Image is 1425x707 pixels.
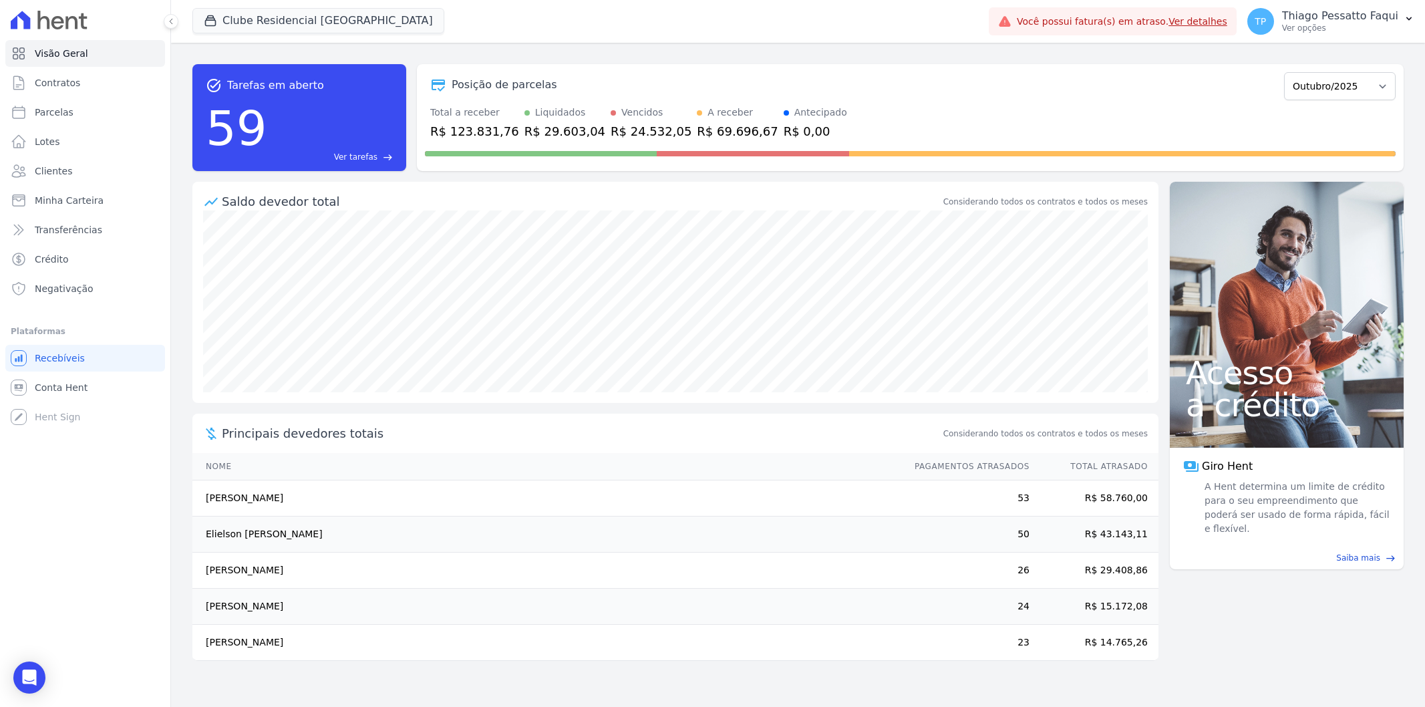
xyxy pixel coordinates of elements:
span: Visão Geral [35,47,88,60]
td: R$ 14.765,26 [1030,625,1158,661]
th: Total Atrasado [1030,453,1158,480]
div: Saldo devedor total [222,192,941,210]
span: Lotes [35,135,60,148]
span: Acesso [1186,357,1388,389]
div: R$ 24.532,05 [611,122,691,140]
div: R$ 29.603,04 [524,122,605,140]
td: 26 [902,553,1030,589]
p: Thiago Pessatto Faqui [1282,9,1398,23]
span: A Hent determina um limite de crédito para o seu empreendimento que poderá ser usado de forma ráp... [1202,480,1390,536]
span: east [383,152,393,162]
td: 23 [902,625,1030,661]
p: Ver opções [1282,23,1398,33]
a: Crédito [5,246,165,273]
td: 24 [902,589,1030,625]
td: R$ 43.143,11 [1030,517,1158,553]
td: [PERSON_NAME] [192,553,902,589]
td: [PERSON_NAME] [192,480,902,517]
div: Vencidos [621,106,663,120]
div: Plataformas [11,323,160,339]
span: Giro Hent [1202,458,1253,474]
span: Conta Hent [35,381,88,394]
a: Conta Hent [5,374,165,401]
td: R$ 29.408,86 [1030,553,1158,589]
div: 59 [206,94,267,163]
a: Ver tarefas east [273,151,393,163]
td: R$ 58.760,00 [1030,480,1158,517]
span: task_alt [206,78,222,94]
a: Recebíveis [5,345,165,372]
a: Contratos [5,69,165,96]
span: Minha Carteira [35,194,104,207]
span: Ver tarefas [334,151,377,163]
span: Negativação [35,282,94,295]
td: Elielson [PERSON_NAME] [192,517,902,553]
div: Total a receber [430,106,519,120]
td: [PERSON_NAME] [192,589,902,625]
span: east [1386,553,1396,563]
td: R$ 15.172,08 [1030,589,1158,625]
div: Posição de parcelas [452,77,557,93]
div: R$ 123.831,76 [430,122,519,140]
div: R$ 0,00 [784,122,847,140]
div: Liquidados [535,106,586,120]
a: Visão Geral [5,40,165,67]
span: Saiba mais [1336,552,1380,564]
span: Recebíveis [35,351,85,365]
button: Clube Residencial [GEOGRAPHIC_DATA] [192,8,444,33]
th: Pagamentos Atrasados [902,453,1030,480]
a: Minha Carteira [5,187,165,214]
a: Negativação [5,275,165,302]
a: Clientes [5,158,165,184]
td: 53 [902,480,1030,517]
a: Saiba mais east [1178,552,1396,564]
span: Parcelas [35,106,73,119]
div: Open Intercom Messenger [13,662,45,694]
div: A receber [707,106,753,120]
div: R$ 69.696,67 [697,122,778,140]
a: Parcelas [5,99,165,126]
span: Tarefas em aberto [227,78,324,94]
span: Considerando todos os contratos e todos os meses [943,428,1148,440]
a: Ver detalhes [1168,16,1227,27]
span: Contratos [35,76,80,90]
span: a crédito [1186,389,1388,421]
div: Antecipado [794,106,847,120]
span: Você possui fatura(s) em atraso. [1017,15,1227,29]
span: Crédito [35,253,69,266]
span: Principais devedores totais [222,424,941,442]
span: TP [1255,17,1266,26]
div: Considerando todos os contratos e todos os meses [943,196,1148,208]
span: Transferências [35,223,102,237]
th: Nome [192,453,902,480]
td: [PERSON_NAME] [192,625,902,661]
a: Transferências [5,217,165,243]
a: Lotes [5,128,165,155]
span: Clientes [35,164,72,178]
button: TP Thiago Pessatto Faqui Ver opções [1237,3,1425,40]
td: 50 [902,517,1030,553]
